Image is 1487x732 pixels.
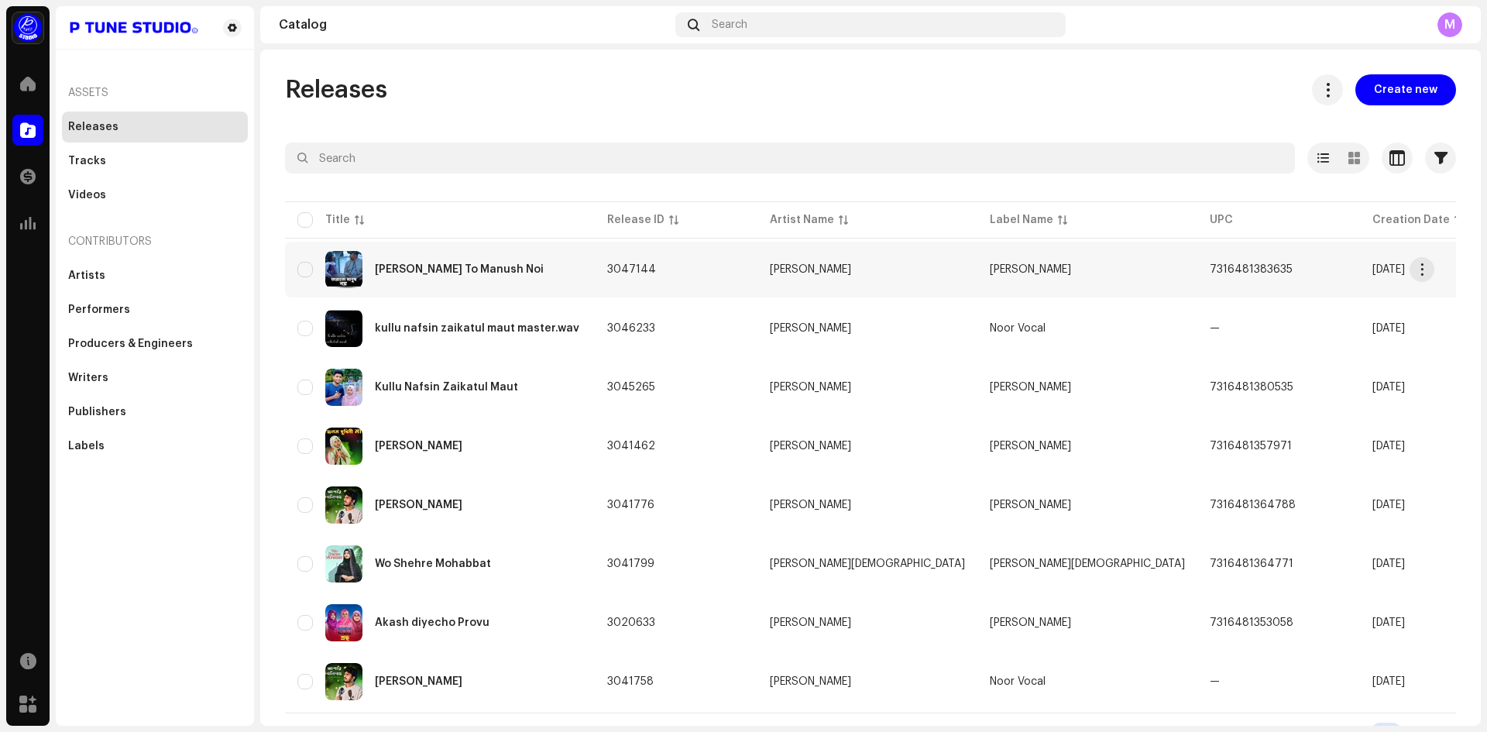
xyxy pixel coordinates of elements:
[1437,12,1462,37] div: M
[68,189,106,201] div: Videos
[607,264,656,275] span: 3047144
[68,406,126,418] div: Publishers
[325,369,362,406] img: 0d6f7ddd-963e-4c0e-959e-9ec81fea5ece
[325,604,362,641] img: f0b82307-3851-4219-8751-b5c5112abe31
[990,264,1071,275] span: orina safa khan
[325,545,362,583] img: 0b5f451d-7774-4356-8079-7a155c3c3090
[62,112,248,143] re-m-nav-item: Releases
[1355,74,1456,105] button: Create new
[375,558,491,569] div: Wo Shehre Mohabbat
[325,310,362,347] img: 868d59a8-d0a4-4511-a961-23c4844bcae0
[1210,500,1296,510] span: 7316481364788
[375,264,544,275] div: Tara To Manush Noi
[770,441,851,452] div: [PERSON_NAME]
[990,558,1185,569] span: Habiba Islam
[990,676,1046,687] span: Noor Vocal
[770,558,965,569] div: [PERSON_NAME][DEMOGRAPHIC_DATA]
[1210,323,1220,334] span: —
[770,500,965,510] span: Tanvir Hossain
[62,328,248,359] re-m-nav-item: Producers & Engineers
[770,382,965,393] span: orina safa khan
[1210,382,1293,393] span: 7316481380535
[68,270,105,282] div: Artists
[1372,323,1405,334] span: Oct 7, 2025
[68,121,118,133] div: Releases
[285,143,1295,174] input: Search
[375,676,462,687] div: Asar Golipoth
[375,323,579,334] div: kullu nafsin zaikatul maut master.wav
[1210,264,1293,275] span: 7316481383635
[607,382,655,393] span: 3045265
[770,323,851,334] div: [PERSON_NAME]
[375,382,518,393] div: Kullu Nafsin Zaikatul Maut
[607,500,654,510] span: 3041776
[62,363,248,393] re-m-nav-item: Writers
[1210,676,1220,687] span: —
[607,676,654,687] span: 3041758
[770,212,834,228] div: Artist Name
[607,617,655,628] span: 3020633
[68,338,193,350] div: Producers & Engineers
[68,440,105,452] div: Labels
[1372,676,1405,687] span: Oct 1, 2025
[279,19,669,31] div: Catalog
[68,372,108,384] div: Writers
[68,304,130,316] div: Performers
[68,155,106,167] div: Tracks
[1210,558,1293,569] span: 7316481364771
[325,212,350,228] div: Title
[770,676,851,687] div: [PERSON_NAME]
[325,251,362,288] img: 7f93b8a2-5bdf-4ff2-907b-e7cda55df17a
[770,323,965,334] span: orina safa khan
[62,397,248,428] re-m-nav-item: Publishers
[712,19,747,31] span: Search
[325,663,362,700] img: 8f866d8c-4661-4066-9919-13c6e1e5a7bc
[12,12,43,43] img: a1dd4b00-069a-4dd5-89ed-38fbdf7e908f
[1372,264,1405,275] span: Oct 8, 2025
[1210,617,1293,628] span: 7316481353058
[770,500,851,510] div: [PERSON_NAME]
[607,558,654,569] span: 3041799
[607,441,655,452] span: 3041462
[770,264,851,275] div: [PERSON_NAME]
[607,323,655,334] span: 3046233
[62,180,248,211] re-m-nav-item: Videos
[62,431,248,462] re-m-nav-item: Labels
[62,223,248,260] re-a-nav-header: Contributors
[770,264,965,275] span: orina safa khan
[1372,500,1405,510] span: Oct 1, 2025
[68,19,198,37] img: 4a01500c-8103-42f4-b7f9-01936f9e99d0
[990,382,1071,393] span: orina safa khan
[1210,441,1292,452] span: 7316481357971
[770,558,965,569] span: Habiba Islam
[375,441,462,452] div: Jonom dukhini Ma
[325,428,362,465] img: 1b487727-4892-449c-b3f8-21996ade0865
[990,441,1071,452] span: orina safa khan
[1372,441,1405,452] span: Oct 1, 2025
[325,486,362,524] img: 2aa85434-9d96-4355-a2a8-fcb986f14c6b
[770,382,851,393] div: [PERSON_NAME]
[770,617,851,628] div: [PERSON_NAME]
[990,323,1046,334] span: Noor Vocal
[990,617,1071,628] span: orina safa khan
[770,441,965,452] span: orina safa khan
[990,500,1071,510] span: Tanvir Hossain
[607,212,665,228] div: Release ID
[1372,212,1450,228] div: Creation Date
[1372,382,1405,393] span: Oct 6, 2025
[375,500,462,510] div: Asar Golipoth
[770,676,965,687] span: Tanvir Hossain
[770,617,965,628] span: orina safa khan
[990,212,1053,228] div: Label Name
[62,260,248,291] re-m-nav-item: Artists
[1372,558,1405,569] span: Oct 1, 2025
[62,294,248,325] re-m-nav-item: Performers
[62,146,248,177] re-m-nav-item: Tracks
[1372,617,1405,628] span: Sep 30, 2025
[375,617,489,628] div: Akash diyecho Provu
[285,74,387,105] span: Releases
[1374,74,1437,105] span: Create new
[62,74,248,112] re-a-nav-header: Assets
